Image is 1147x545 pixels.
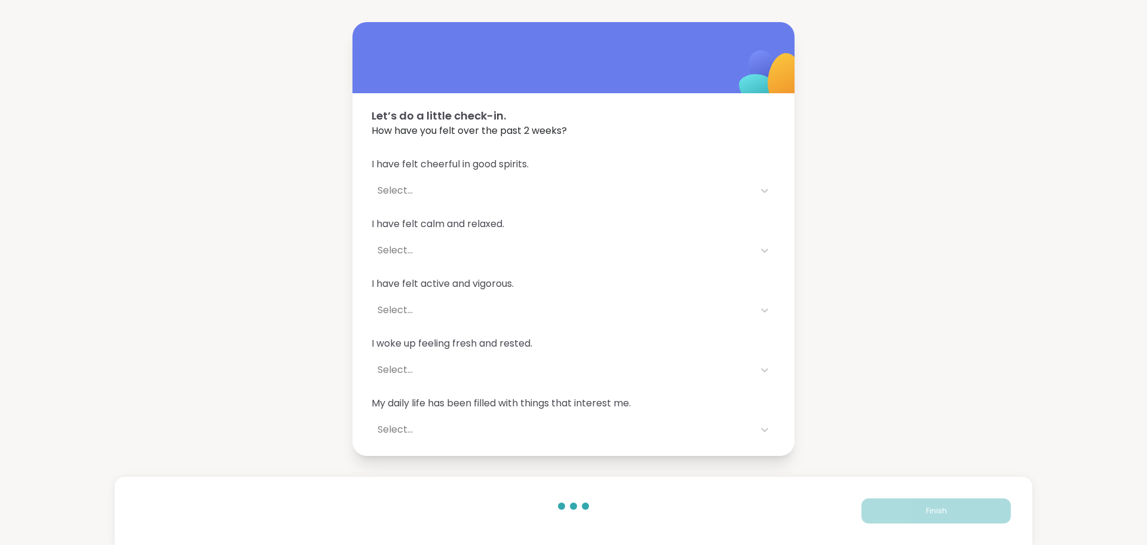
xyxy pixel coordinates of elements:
span: Let’s do a little check-in. [372,108,775,124]
div: Select... [378,363,748,377]
span: I have felt calm and relaxed. [372,217,775,231]
div: Select... [378,183,748,198]
div: Select... [378,422,748,437]
span: I have felt active and vigorous. [372,277,775,291]
span: I have felt cheerful in good spirits. [372,157,775,172]
span: I woke up feeling fresh and rested. [372,336,775,351]
span: My daily life has been filled with things that interest me. [372,396,775,411]
div: Select... [378,303,748,317]
button: Finish [861,498,1011,523]
span: Finish [926,506,947,516]
img: ShareWell Logomark [711,19,830,138]
span: How have you felt over the past 2 weeks? [372,124,775,138]
div: Select... [378,243,748,258]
